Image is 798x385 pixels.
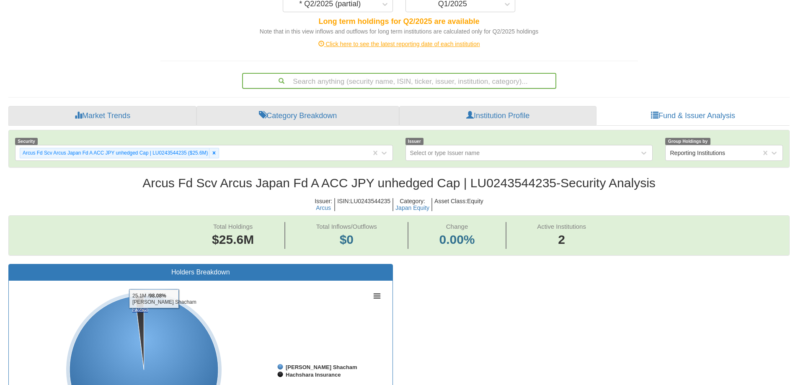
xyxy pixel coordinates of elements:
[15,269,386,276] h3: Holders Breakdown
[154,40,644,48] div: Click here to see the latest reporting date of each institution
[432,198,486,211] h5: Asset Class : Equity
[340,233,354,246] span: $0
[537,231,586,249] span: 2
[405,138,424,145] span: Issuer
[597,106,790,126] a: Fund & Issuer Analysis
[670,149,725,157] div: Reporting Institutions
[335,198,393,211] h5: ISIN : LU0243544235
[15,138,38,145] span: Security
[399,106,597,126] a: Institution Profile
[8,176,790,190] h2: Arcus Fd Scv Arcus Japan Fd A ACC JPY unhedged Cap | LU0243544235 - Security Analysis
[312,198,335,211] h5: Issuer :
[439,231,475,249] span: 0.00%
[213,223,253,230] span: Total Holdings
[393,198,432,211] h5: Category :
[665,138,710,145] span: Group Holdings by
[410,149,480,157] div: Select or type Issuer name
[316,223,377,230] span: Total Inflows/Outflows
[196,106,399,126] a: Category Breakdown
[132,306,148,313] tspan: 1.92%
[160,16,638,27] div: Long term holdings for Q2/2025 are available
[395,205,429,211] button: Japan Equity
[446,223,468,230] span: Change
[243,74,555,88] div: Search anything (security name, ISIN, ticker, issuer, institution, category)...
[160,27,638,36] div: Note that in this view inflows and outflows for long term institutions are calculated only for Q2...
[316,205,331,211] button: Arcus
[537,223,586,230] span: Active Institutions
[8,106,196,126] a: Market Trends
[286,364,357,370] tspan: [PERSON_NAME] Shacham
[20,148,209,158] div: Arcus Fd Scv Arcus Japan Fd A ACC JPY unhedged Cap | LU0243544235 ($25.6M)
[286,372,341,378] tspan: Hachshara Insurance
[212,233,254,246] span: $25.6M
